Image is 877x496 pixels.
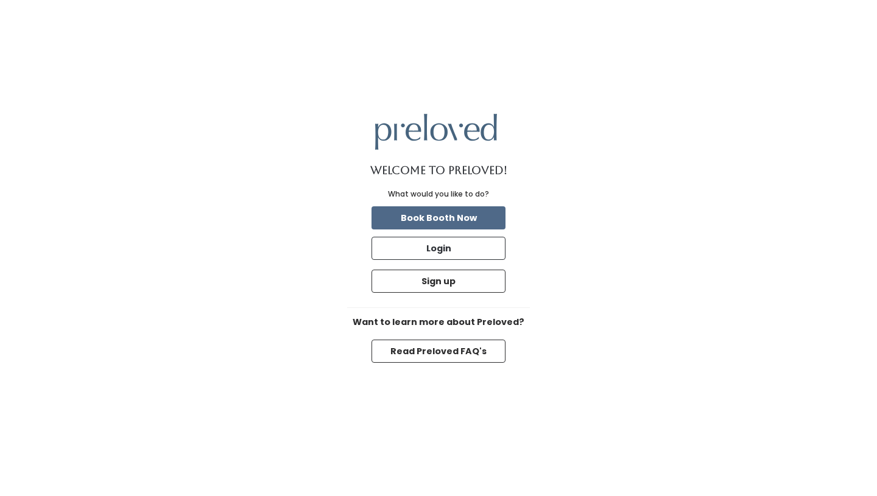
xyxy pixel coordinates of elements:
div: What would you like to do? [388,189,489,200]
a: Sign up [369,267,508,295]
button: Book Booth Now [372,206,505,229]
button: Read Preloved FAQ's [372,340,505,363]
a: Login [369,234,508,262]
img: preloved logo [375,114,497,150]
button: Login [372,237,505,260]
button: Sign up [372,270,505,293]
h1: Welcome to Preloved! [370,164,507,176]
h6: Want to learn more about Preloved? [347,318,530,327]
